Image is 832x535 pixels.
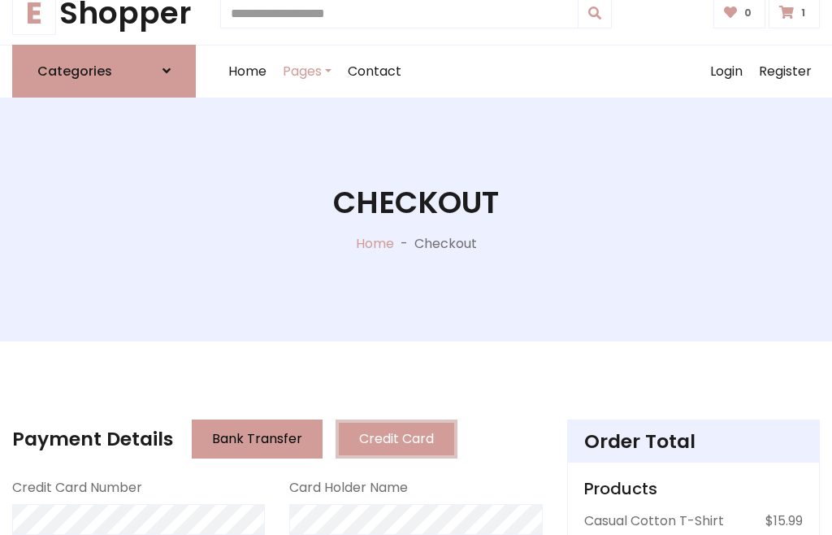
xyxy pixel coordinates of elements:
[414,234,477,254] p: Checkout
[356,234,394,253] a: Home
[12,478,142,498] label: Credit Card Number
[751,46,820,98] a: Register
[333,185,499,221] h1: Checkout
[584,430,803,453] h4: Order Total
[275,46,340,98] a: Pages
[12,45,196,98] a: Categories
[765,511,803,531] p: $15.99
[797,6,809,20] span: 1
[340,46,409,98] a: Contact
[584,479,803,498] h5: Products
[220,46,275,98] a: Home
[702,46,751,98] a: Login
[394,234,414,254] p: -
[12,428,173,450] h4: Payment Details
[192,420,323,459] button: Bank Transfer
[336,420,457,459] button: Credit Card
[584,511,724,531] p: Casual Cotton T-Shirt
[37,63,112,79] h6: Categories
[740,6,756,20] span: 0
[289,478,408,498] label: Card Holder Name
